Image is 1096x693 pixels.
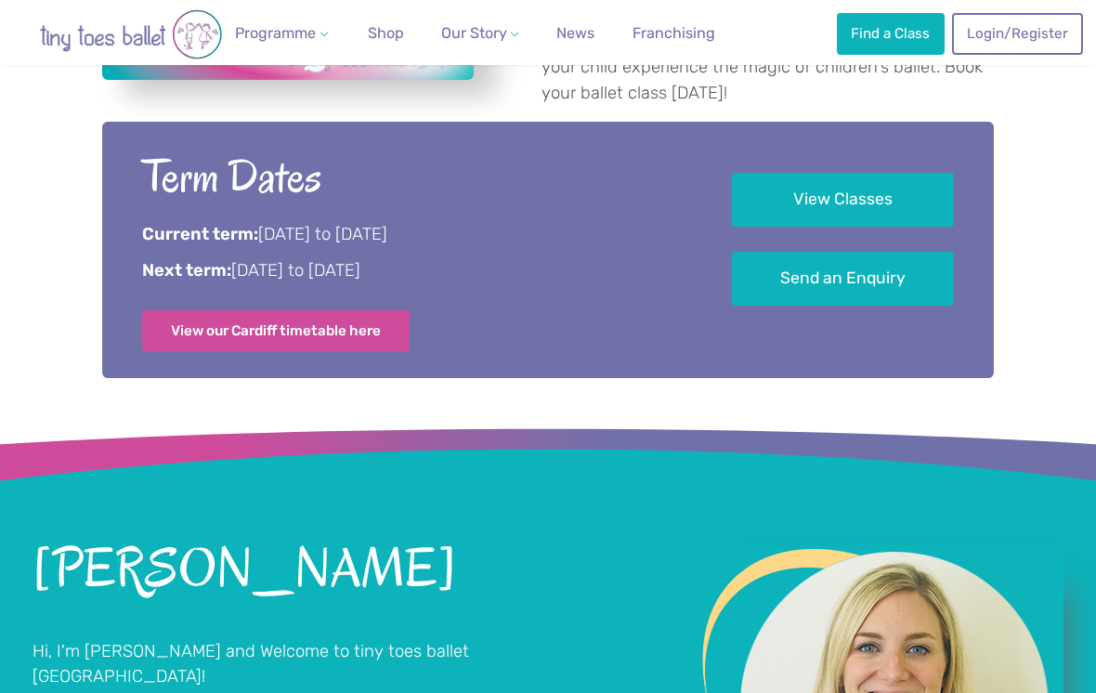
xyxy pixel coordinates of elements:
a: Find a Class [837,13,945,54]
a: News [549,15,602,52]
p: [DATE] to [DATE] [142,223,680,247]
span: Franchising [633,24,715,42]
a: View Classes [732,173,954,228]
a: Shop [359,15,411,52]
a: Send an Enquiry [732,252,954,307]
p: [DATE] to [DATE] [142,259,680,283]
h2: Term Dates [142,148,680,206]
img: tiny toes ballet [20,9,242,59]
a: Programme [228,15,335,52]
strong: Next term: [142,260,231,281]
span: Our Story [441,24,507,42]
strong: Current term: [142,224,258,244]
a: Login/Register [952,13,1082,54]
span: Programme [235,24,316,42]
a: Our Story [434,15,527,52]
span: Shop [368,24,404,42]
span: News [556,24,594,42]
a: Franchising [625,15,723,52]
a: View our Cardiff timetable here [142,310,410,351]
p: Hi, I'm [PERSON_NAME] and Welcome to tiny toes ballet [GEOGRAPHIC_DATA]! [33,639,645,690]
h2: [PERSON_NAME] [33,542,645,597]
